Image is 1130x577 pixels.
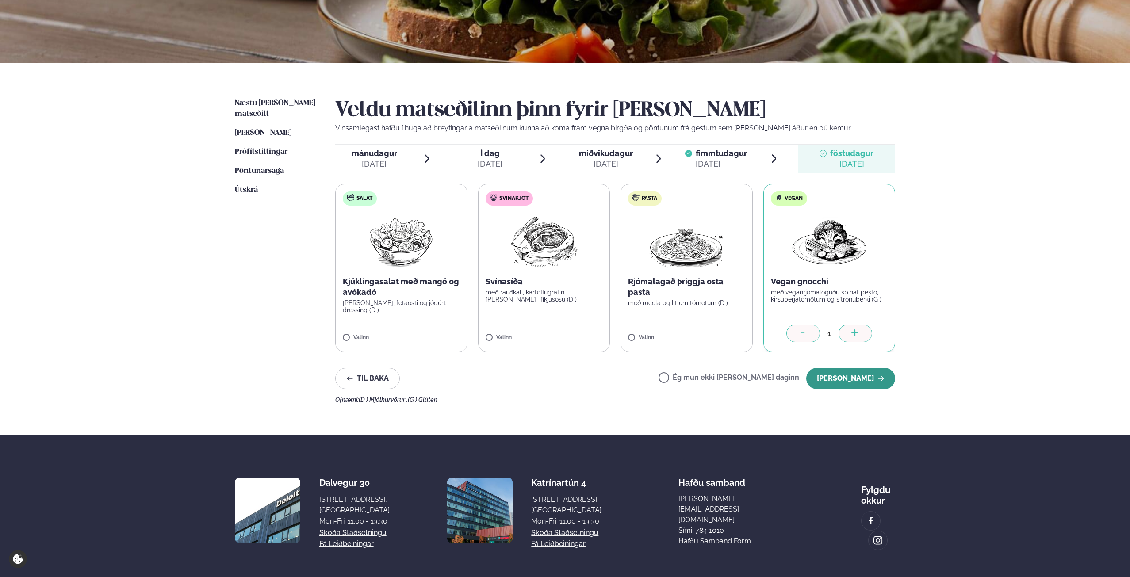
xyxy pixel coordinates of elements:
[820,329,839,339] div: 1
[359,396,408,403] span: (D ) Mjólkurvörur ,
[531,539,586,549] a: Fá leiðbeiningar
[678,493,785,525] a: [PERSON_NAME][EMAIL_ADDRESS][DOMAIN_NAME]
[678,470,745,488] span: Hafðu samband
[335,123,895,134] p: Vinsamlegast hafðu í huga að breytingar á matseðlinum kunna að koma fram vegna birgða og pöntunum...
[335,396,895,403] div: Ofnæmi:
[335,98,895,123] h2: Veldu matseðilinn þinn fyrir [PERSON_NAME]
[678,525,785,536] p: Sími: 784 1010
[505,213,583,269] img: Pork-Meat.png
[531,527,598,538] a: Skoða staðsetningu
[319,527,387,538] a: Skoða staðsetningu
[628,299,745,306] p: með rucola og litlum tómötum (D )
[486,289,603,303] p: með rauðkáli, kartöflugratín [PERSON_NAME]- fíkjusósu (D )
[319,516,390,527] div: Mon-Fri: 11:00 - 13:30
[866,516,876,526] img: image alt
[347,194,354,201] img: salad.svg
[319,478,390,488] div: Dalvegur 30
[771,276,888,287] p: Vegan gnocchi
[408,396,437,403] span: (G ) Glúten
[531,478,601,488] div: Katrínartún 4
[235,147,287,157] a: Prófílstillingar
[806,368,895,389] button: [PERSON_NAME]
[678,536,751,546] a: Hafðu samband form
[235,99,315,118] span: Næstu [PERSON_NAME] matseðill
[862,512,880,530] a: image alt
[235,129,291,137] span: [PERSON_NAME]
[647,213,725,269] img: Spagetti.png
[696,149,747,158] span: fimmtudagur
[579,159,633,169] div: [DATE]
[790,213,868,269] img: Vegan.png
[478,148,502,159] span: Í dag
[642,195,657,202] span: Pasta
[696,159,747,169] div: [DATE]
[235,148,287,156] span: Prófílstillingar
[531,516,601,527] div: Mon-Fri: 11:00 - 13:30
[579,149,633,158] span: miðvikudagur
[628,276,745,298] p: Rjómalagað þriggja osta pasta
[319,539,374,549] a: Fá leiðbeiningar
[771,289,888,303] p: með veganrjómalöguðu spínat pestó, kirsuberjatómötum og sítrónuberki (G )
[531,494,601,516] div: [STREET_ADDRESS], [GEOGRAPHIC_DATA]
[343,276,460,298] p: Kjúklingasalat með mangó og avókadó
[830,149,873,158] span: föstudagur
[873,535,883,546] img: image alt
[447,478,513,543] img: image alt
[335,368,400,389] button: Til baka
[775,194,782,201] img: Vegan.svg
[490,194,497,201] img: pork.svg
[869,531,887,550] a: image alt
[362,213,441,269] img: Salad.png
[235,166,284,176] a: Pöntunarsaga
[235,186,258,194] span: Útskrá
[352,159,397,169] div: [DATE]
[235,98,318,119] a: Næstu [PERSON_NAME] matseðill
[343,299,460,313] p: [PERSON_NAME], fetaosti og jógúrt dressing (D )
[861,478,895,506] div: Fylgdu okkur
[830,159,873,169] div: [DATE]
[319,494,390,516] div: [STREET_ADDRESS], [GEOGRAPHIC_DATA]
[356,195,372,202] span: Salat
[235,167,284,175] span: Pöntunarsaga
[235,128,291,138] a: [PERSON_NAME]
[235,478,300,543] img: image alt
[632,194,640,201] img: pasta.svg
[785,195,803,202] span: Vegan
[486,276,603,287] p: Svínasíða
[499,195,529,202] span: Svínakjöt
[235,185,258,195] a: Útskrá
[478,159,502,169] div: [DATE]
[352,149,397,158] span: mánudagur
[9,550,27,568] a: Cookie settings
